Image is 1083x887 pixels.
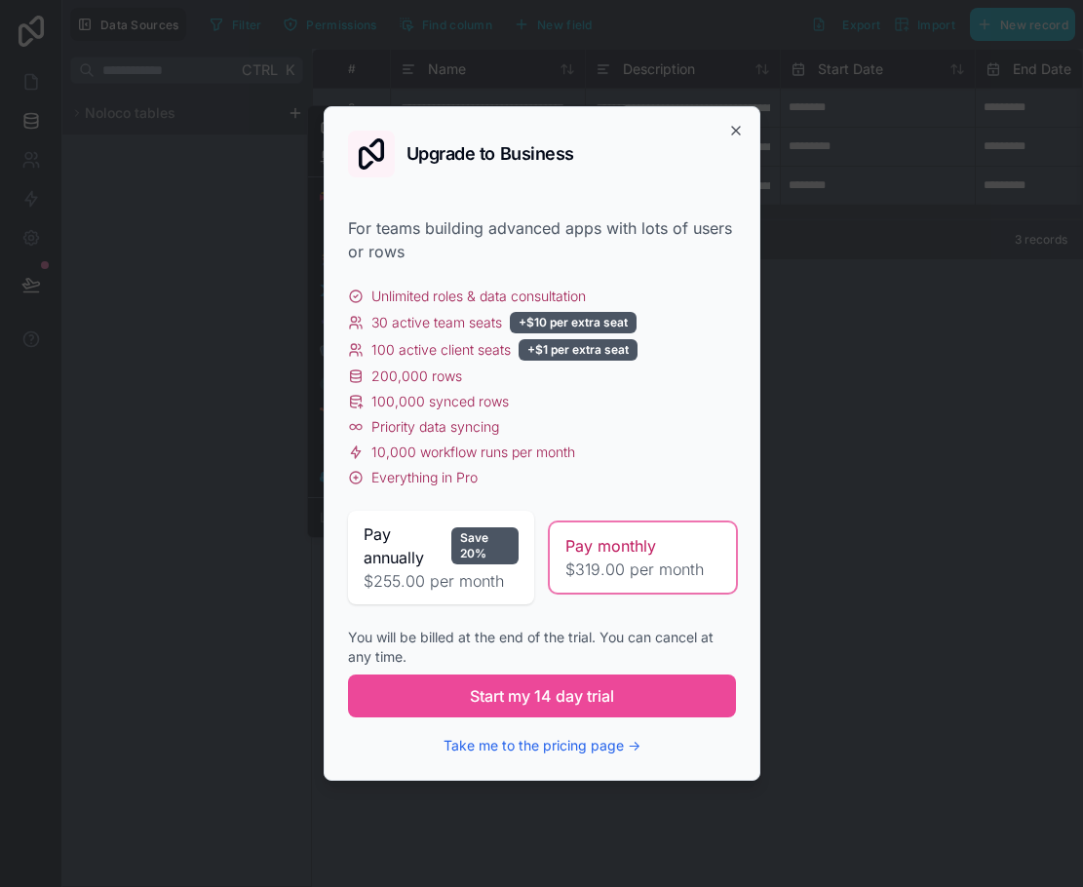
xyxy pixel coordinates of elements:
span: 100,000 synced rows [371,392,509,411]
span: Priority data syncing [371,417,499,437]
span: Pay monthly [565,534,656,558]
button: Start my 14 day trial [348,675,736,717]
span: 200,000 rows [371,366,462,386]
span: 30 active team seats [371,313,502,332]
div: You will be billed at the end of the trial. You can cancel at any time. [348,628,736,667]
div: For teams building advanced apps with lots of users or rows [348,216,736,263]
span: Unlimited roles & data consultation [371,287,586,306]
span: Start my 14 day trial [470,684,614,708]
span: Pay annually [364,522,444,569]
span: Everything in Pro [371,468,478,487]
h2: Upgrade to Business [406,145,574,163]
span: $319.00 per month [565,558,720,581]
div: +$1 per extra seat [519,339,638,361]
div: Save 20% [451,527,519,564]
span: 100 active client seats [371,340,511,360]
button: Take me to the pricing page → [444,736,640,755]
span: $255.00 per month [364,569,519,593]
span: 10,000 workflow runs per month [371,443,575,462]
div: +$10 per extra seat [510,312,637,333]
